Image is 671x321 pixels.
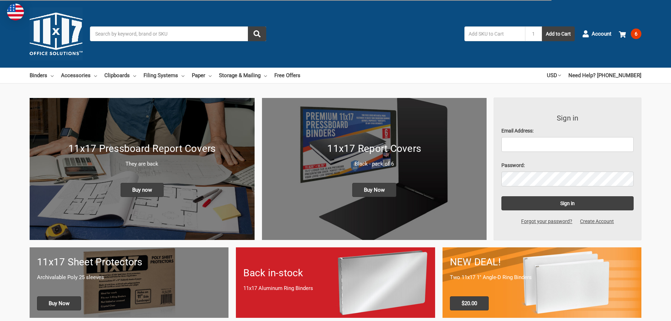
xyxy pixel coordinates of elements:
a: 11x17 sheet protectors 11x17 Sheet Protectors Archivalable Poly 25 sleeves Buy Now [30,247,228,317]
a: Storage & Mailing [219,68,267,83]
img: New 11x17 Pressboard Binders [30,98,255,240]
span: Buy Now [37,296,81,310]
h1: Back in-stock [243,266,427,280]
img: duty and tax information for United States [7,4,24,20]
h1: 11x17 Report Covers [269,141,480,156]
h3: Sign in [501,113,634,123]
a: Paper [192,68,212,83]
p: 11x17 Aluminum Ring Binders [243,284,427,292]
h1: NEW DEAL! [450,255,634,270]
a: 6 [619,25,641,43]
p: Two 11x17 1" Angle-D Ring Binders [450,273,634,282]
span: $20.00 [450,296,489,310]
a: Free Offers [274,68,300,83]
a: Clipboards [104,68,136,83]
img: 11x17 Report Covers [262,98,487,240]
a: Back in-stock 11x17 Aluminum Ring Binders [236,247,435,317]
a: Forgot your password? [517,218,576,225]
a: Accessories [61,68,97,83]
a: New 11x17 Pressboard Binders 11x17 Pressboard Report Covers They are back Buy now [30,98,255,240]
a: Need Help? [PHONE_NUMBER] [568,68,641,83]
h1: 11x17 Sheet Protectors [37,255,221,270]
a: 11x17 Report Covers 11x17 Report Covers Black - pack of 6 Buy Now [262,98,487,240]
input: Sign in [501,196,634,210]
img: 11x17.com [30,7,83,60]
span: Account [592,30,611,38]
input: Add SKU to Cart [464,26,525,41]
iframe: Google Customer Reviews [613,302,671,321]
a: USD [547,68,561,83]
span: 6 [631,29,641,39]
p: Black - pack of 6 [269,160,480,168]
label: Email Address: [501,127,634,135]
a: 11x17 Binder 2-pack only $20.00 NEW DEAL! Two 11x17 1" Angle-D Ring Binders $20.00 [443,247,641,317]
p: They are back [37,160,247,168]
span: Buy now [121,183,164,197]
a: Account [582,25,611,43]
span: Buy Now [352,183,396,197]
h1: 11x17 Pressboard Report Covers [37,141,247,156]
a: Binders [30,68,54,83]
input: Search by keyword, brand or SKU [90,26,266,41]
p: Archivalable Poly 25 sleeves [37,273,221,282]
a: Filing Systems [144,68,184,83]
label: Password: [501,162,634,169]
a: Create Account [576,218,618,225]
button: Add to Cart [542,26,575,41]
